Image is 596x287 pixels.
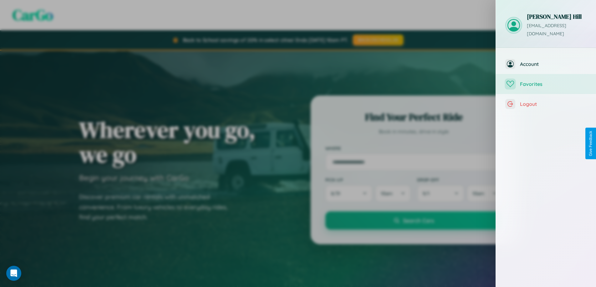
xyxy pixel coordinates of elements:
button: Logout [496,94,596,114]
div: Open Intercom Messenger [6,266,21,281]
span: Favorites [520,81,587,87]
button: Account [496,54,596,74]
span: Logout [520,101,587,107]
h3: [PERSON_NAME] Hill [527,12,587,21]
button: Favorites [496,74,596,94]
span: Account [520,61,587,67]
p: [EMAIL_ADDRESS][DOMAIN_NAME] [527,22,587,38]
div: Give Feedback [588,131,593,156]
